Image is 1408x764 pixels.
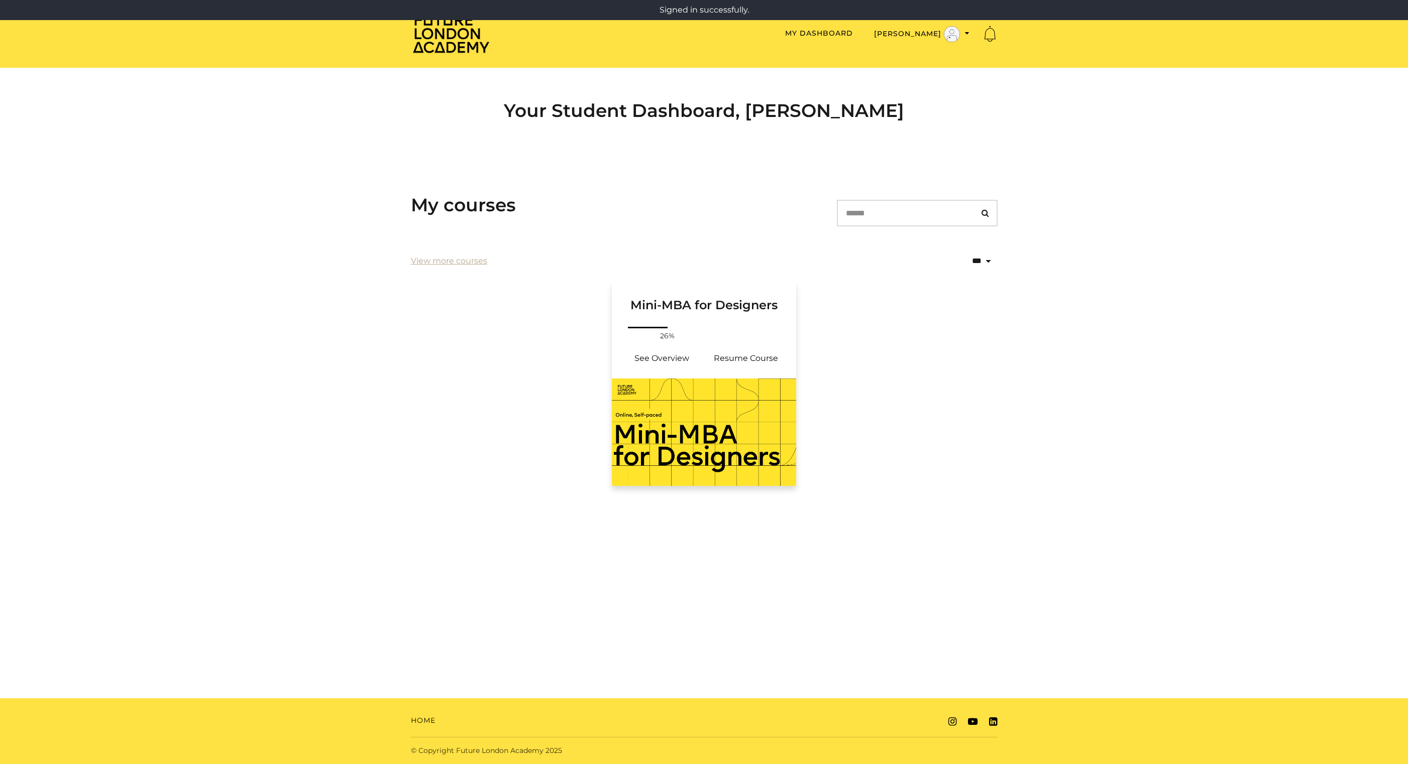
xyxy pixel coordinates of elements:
[4,4,1404,16] p: Signed in successfully.
[624,282,785,313] h3: Mini-MBA for Designers
[411,255,487,267] a: View more courses
[403,745,704,756] div: © Copyright Future London Academy 2025
[411,194,516,216] h3: My courses
[928,248,998,274] select: status
[871,26,972,43] button: Toggle menu
[785,29,853,38] a: My Dashboard
[411,13,491,54] img: Home Page
[411,715,436,726] a: Home
[704,346,789,370] a: Mini-MBA for Designers: Resume Course
[656,331,680,341] span: 26%
[411,100,998,121] h2: Your Student Dashboard, [PERSON_NAME]
[612,282,797,325] a: Mini-MBA for Designers
[620,346,704,370] a: Mini-MBA for Designers: See Overview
